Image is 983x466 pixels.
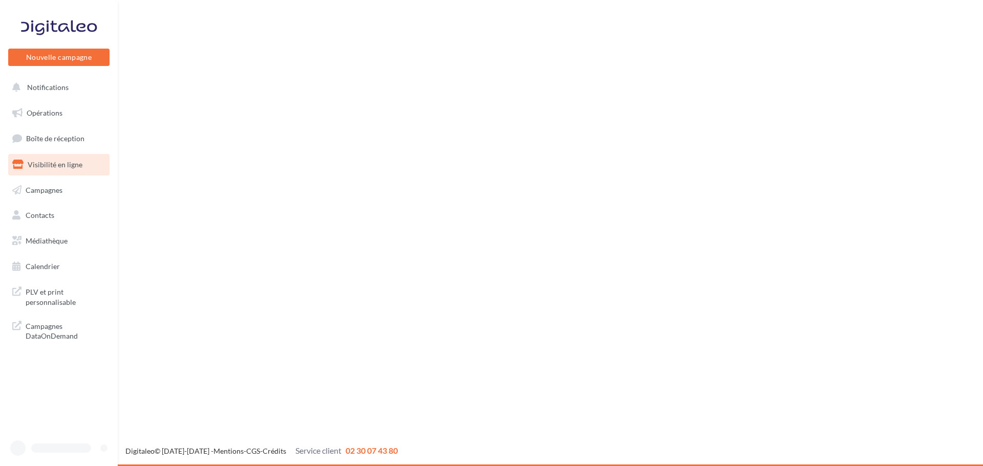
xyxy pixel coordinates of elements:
[6,77,108,98] button: Notifications
[6,102,112,124] a: Opérations
[6,127,112,149] a: Boîte de réception
[26,262,60,271] span: Calendrier
[6,154,112,175] a: Visibilité en ligne
[346,446,398,455] span: 02 30 07 43 80
[6,256,112,277] a: Calendrier
[26,319,105,341] span: Campagnes DataOnDemand
[246,447,260,455] a: CGS
[27,83,69,92] span: Notifications
[6,281,112,311] a: PLV et print personnalisable
[26,134,84,143] span: Boîte de réception
[8,49,110,66] button: Nouvelle campagne
[6,205,112,226] a: Contacts
[295,446,341,455] span: Service client
[6,315,112,345] a: Campagnes DataOnDemand
[125,447,155,455] a: Digitaleo
[26,285,105,307] span: PLV et print personnalisable
[26,211,54,219] span: Contacts
[27,108,62,117] span: Opérations
[6,180,112,201] a: Campagnes
[125,447,398,455] span: © [DATE]-[DATE] - - -
[6,230,112,252] a: Médiathèque
[26,236,68,245] span: Médiathèque
[213,447,244,455] a: Mentions
[28,160,82,169] span: Visibilité en ligne
[26,185,62,194] span: Campagnes
[263,447,286,455] a: Crédits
